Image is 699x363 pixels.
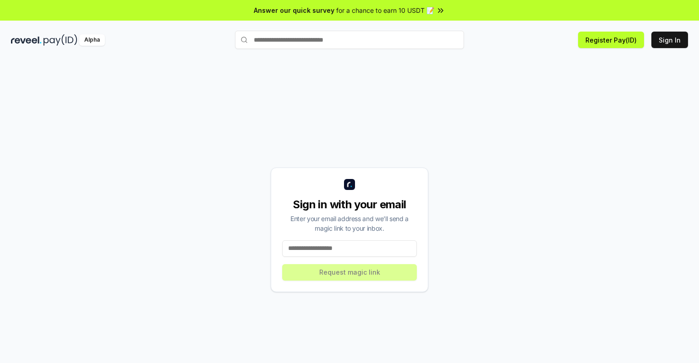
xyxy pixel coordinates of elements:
div: Enter your email address and we’ll send a magic link to your inbox. [282,214,417,233]
div: Alpha [79,34,105,46]
button: Sign In [651,32,688,48]
span: for a chance to earn 10 USDT 📝 [336,5,434,15]
button: Register Pay(ID) [578,32,644,48]
img: reveel_dark [11,34,42,46]
img: logo_small [344,179,355,190]
div: Sign in with your email [282,197,417,212]
span: Answer our quick survey [254,5,334,15]
img: pay_id [44,34,77,46]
